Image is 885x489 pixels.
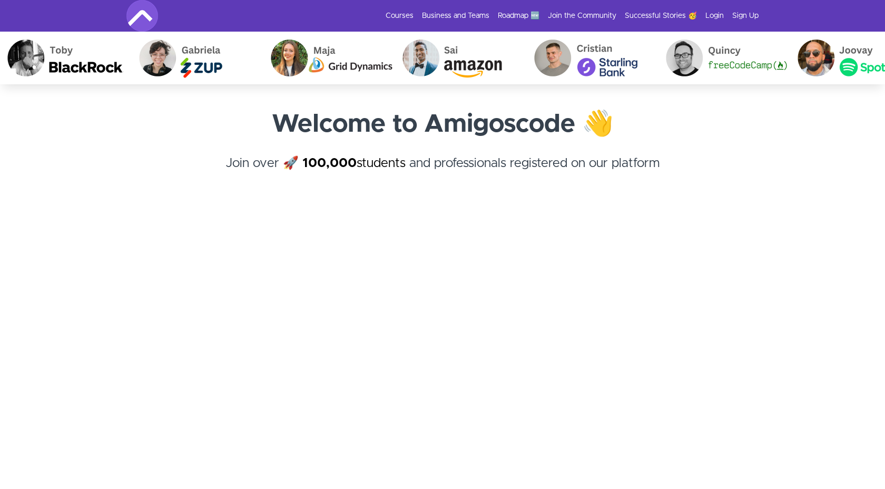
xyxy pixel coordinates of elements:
img: Maja [263,32,395,84]
a: Courses [386,11,414,21]
h4: Join over 🚀 and professionals registered on our platform [126,154,759,192]
a: Sign Up [732,11,759,21]
img: Sai [395,32,527,84]
strong: Welcome to Amigoscode 👋 [272,112,614,137]
a: Login [705,11,724,21]
strong: 100,000 [302,157,357,170]
a: Join the Community [548,11,616,21]
img: Cristian [527,32,658,84]
img: Quincy [658,32,790,84]
a: 100,000students [302,157,406,170]
a: Roadmap 🆕 [498,11,539,21]
img: Gabriela [132,32,263,84]
a: Business and Teams [422,11,489,21]
a: Successful Stories 🥳 [625,11,697,21]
